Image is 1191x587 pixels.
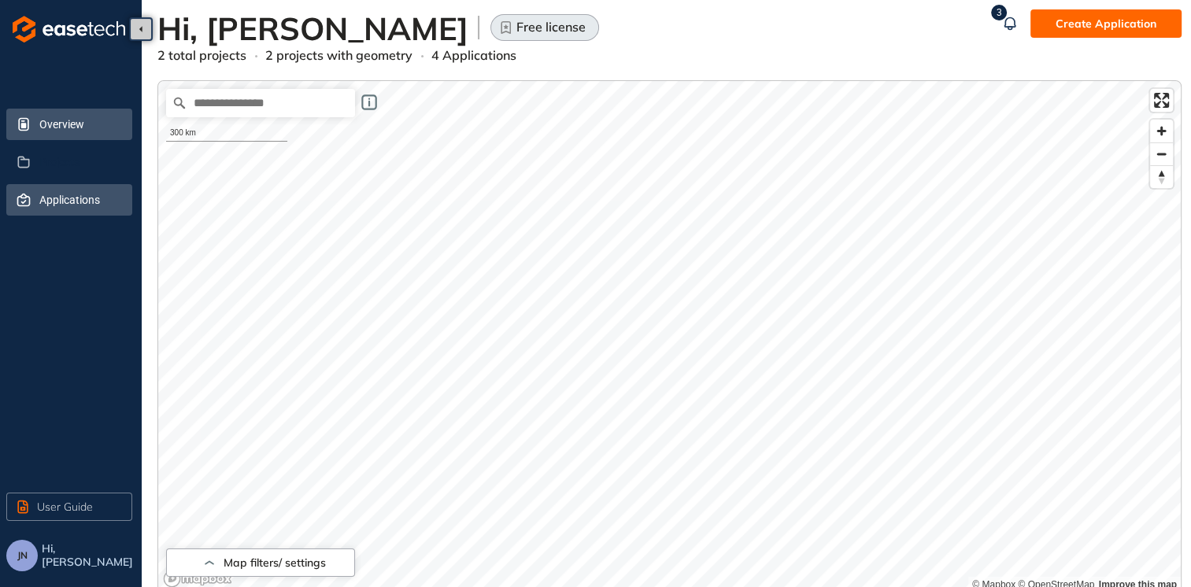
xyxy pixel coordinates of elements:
span: Free license [516,20,586,35]
button: Enter fullscreen [1150,89,1173,112]
input: Search place... [166,89,355,117]
span: 3 [997,7,1002,18]
span: 4 Applications [431,47,516,63]
span: Hi, [PERSON_NAME] [42,542,135,569]
span: Applications [39,184,120,216]
div: 300 km [166,125,287,142]
button: Zoom in [1150,120,1173,142]
span: Reset bearing to north [1150,166,1173,188]
span: JN [17,550,28,561]
span: Create Application [1056,15,1156,32]
h2: Hi, [PERSON_NAME] [157,9,478,47]
img: logo [13,16,125,42]
span: User Guide [37,498,93,515]
span: Map filters/ settings [224,556,326,570]
button: Create Application [1030,9,1182,38]
button: Map filters/ settings [166,548,355,577]
button: User Guide [6,493,132,521]
button: Zoom out [1150,142,1173,165]
span: Projects [39,146,120,178]
button: JN [6,540,38,571]
span: 2 total projects [157,47,246,63]
sup: 3 [991,5,1007,20]
span: Zoom out [1150,143,1173,165]
span: 2 projects with geometry [265,47,412,63]
button: Reset bearing to north [1150,165,1173,188]
span: Overview [39,109,120,140]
